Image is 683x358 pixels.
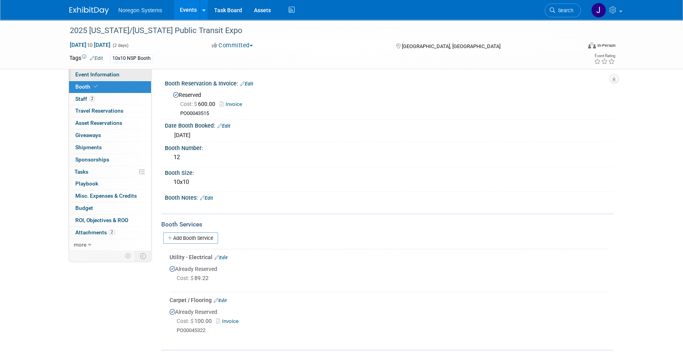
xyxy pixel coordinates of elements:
[69,69,151,81] a: Event Information
[171,89,608,117] div: Reserved
[67,24,569,38] div: 2025 [US_STATE]/[US_STATE] Public Transit Expo
[214,298,227,303] a: Edit
[588,42,596,48] img: Format-Inperson.png
[177,318,215,324] span: 100.00
[69,178,151,190] a: Playbook
[109,229,115,235] span: 2
[69,154,151,166] a: Sponsorships
[135,251,151,261] td: Toggle Event Tabs
[75,156,109,163] span: Sponsorships
[69,117,151,129] a: Asset Reservations
[89,96,95,102] span: 2
[69,41,111,48] span: [DATE] [DATE]
[74,241,86,248] span: more
[110,54,153,63] div: 10x10 NSP Booth
[69,105,151,117] a: Travel Reservations
[180,101,218,107] span: 600.00
[90,56,103,61] a: Edit
[75,193,137,199] span: Misc. Expenses & Credits
[69,142,151,154] a: Shipments
[555,7,573,13] span: Search
[170,296,608,304] div: Carpet / Flooring
[545,4,581,17] a: Search
[165,192,614,202] div: Booth Notes:
[75,144,102,150] span: Shipments
[69,93,151,105] a: Staff2
[69,190,151,202] a: Misc. Expenses & Credits
[75,96,95,102] span: Staff
[597,43,616,48] div: In-Person
[94,84,98,89] i: Booth reservation complete
[594,54,615,58] div: Event Rating
[165,167,614,177] div: Booth Size:
[209,41,256,50] button: Committed
[69,239,151,251] a: more
[69,166,151,178] a: Tasks
[170,261,608,289] div: Already Reserved
[163,232,218,244] a: Add Booth Service
[75,205,93,211] span: Budget
[200,195,213,201] a: Edit
[69,227,151,239] a: Attachments2
[180,101,198,107] span: Cost: $
[69,215,151,226] a: ROI, Objectives & ROO
[69,202,151,214] a: Budget
[69,7,109,15] img: ExhibitDay
[215,255,228,260] a: Edit
[75,217,128,223] span: ROI, Objectives & ROO
[171,151,608,163] div: 12
[170,304,608,340] div: Already Reserved
[69,130,151,141] a: Giveaways
[69,54,103,63] td: Tags
[75,83,99,90] span: Booth
[217,123,230,129] a: Edit
[121,251,135,261] td: Personalize Event Tab Strip
[220,101,246,107] a: Invoice
[174,132,190,138] span: [DATE]
[112,43,129,48] span: (2 days)
[75,108,123,114] span: Travel Reservations
[118,7,162,13] span: Noregon Systems
[534,41,616,53] div: Event Format
[86,42,94,48] span: to
[591,3,606,18] img: Johana Gil
[75,229,115,236] span: Attachments
[69,81,151,93] a: Booth
[240,81,253,87] a: Edit
[75,132,101,138] span: Giveaways
[75,169,88,175] span: Tasks
[75,120,122,126] span: Asset Reservations
[177,275,212,281] span: 89.22
[177,318,194,324] span: Cost: $
[161,220,614,229] div: Booth Services
[171,176,608,188] div: 10x10
[165,78,614,88] div: Booth Reservation & Invoice:
[177,275,194,281] span: Cost: $
[401,43,500,49] span: [GEOGRAPHIC_DATA], [GEOGRAPHIC_DATA]
[170,253,608,261] div: Utility - Electrical
[75,71,119,78] span: Event Information
[165,120,614,130] div: Date Booth Booked:
[180,110,608,117] div: PO00043515
[216,318,242,324] a: Invoice
[177,327,608,334] div: PO00045322
[75,180,98,187] span: Playbook
[165,142,614,152] div: Booth Number:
